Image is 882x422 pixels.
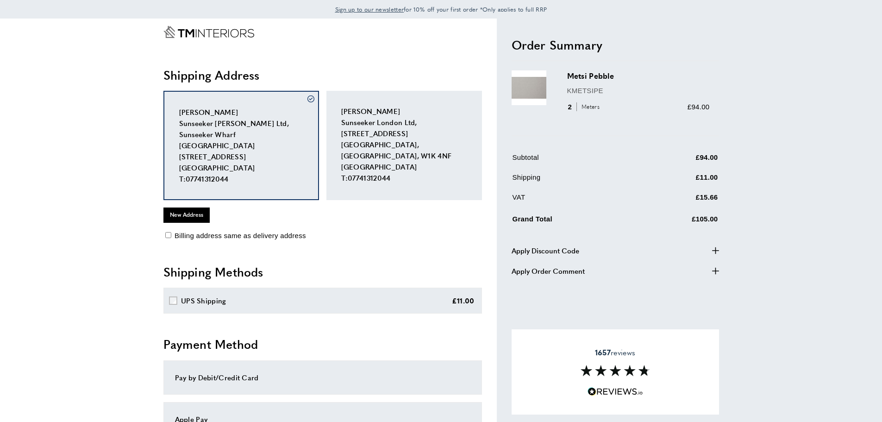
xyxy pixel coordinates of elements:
[186,174,228,183] a: 07741312044
[513,212,637,232] td: Grand Total
[335,5,404,14] a: Sign up to our newsletter
[165,232,171,238] input: Billing address same as delivery address
[181,295,226,306] div: UPS Shipping
[175,372,470,383] div: Pay by Debit/Credit Card
[567,85,710,96] p: KMETSIPE
[175,232,306,239] span: Billing address same as delivery address
[163,67,482,83] h2: Shipping Address
[452,295,475,306] div: £11.00
[688,103,710,111] span: £94.00
[576,102,602,111] span: Meters
[512,37,719,53] h2: Order Summary
[163,208,210,222] button: New Address
[595,347,611,358] strong: 1657
[513,192,637,210] td: VAT
[335,5,547,13] span: for 10% off your first order *Only applies to full RRP
[567,70,710,81] h3: Metsi Pebble
[512,265,585,277] span: Apply Order Comment
[581,365,650,376] img: Reviews section
[163,26,254,38] a: Go to Home page
[637,172,718,190] td: £11.00
[513,152,637,170] td: Subtotal
[637,152,718,170] td: £94.00
[163,336,482,353] h2: Payment Method
[567,101,603,113] div: 2
[513,172,637,190] td: Shipping
[595,348,635,357] span: reviews
[163,264,482,280] h2: Shipping Methods
[588,387,643,396] img: Reviews.io 5 stars
[637,212,718,232] td: £105.00
[637,192,718,210] td: £15.66
[341,106,452,183] span: [PERSON_NAME] Sunseeker London Ltd, [STREET_ADDRESS] [GEOGRAPHIC_DATA], [GEOGRAPHIC_DATA], W1K 4N...
[512,245,579,256] span: Apply Discount Code
[179,107,289,183] span: [PERSON_NAME] Sunseeker [PERSON_NAME] Ltd, Sunseeker Wharf [GEOGRAPHIC_DATA] [STREET_ADDRESS] [GE...
[335,5,404,13] span: Sign up to our newsletter
[512,70,546,105] img: Metsi Pebble
[348,173,390,183] a: 07741312044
